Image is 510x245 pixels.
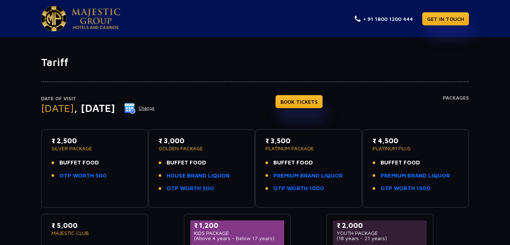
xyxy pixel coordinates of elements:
span: BUFFET FOOD [273,158,313,167]
a: OTP WORTH 500 [59,172,107,180]
button: Change [124,102,155,114]
span: BUFFET FOOD [59,158,99,167]
a: HOUSE BRAND LIQUOR [167,172,230,180]
p: ₹ 5,000 [52,220,138,230]
a: GET IN TOUCH [422,12,469,25]
a: OTP WORTH 1500 [380,184,430,193]
p: GOLDEN PACKAGE [159,146,245,151]
span: BUFFET FOOD [167,158,206,167]
a: OTP WORTH 1000 [273,184,324,193]
p: KIDS PACKAGE [194,230,280,236]
p: ₹ 2,000 [337,220,423,230]
span: , [DATE] [74,102,115,114]
p: Date of Visit [41,95,155,103]
p: MAJESTIC CLUB [52,230,138,236]
p: ₹ 3,500 [265,136,352,146]
p: PLATINUM PACKAGE [265,146,352,151]
img: Majestic Pride [72,8,120,29]
span: [DATE] [41,102,74,114]
p: PLATINUM PLUS [373,146,459,151]
p: (Above 4 years - Below 17 years) [194,236,280,241]
h4: Packages [443,95,469,122]
p: (18 years - 21 years) [337,236,423,241]
img: Majestic Pride [41,6,67,31]
p: ₹ 2,500 [52,136,138,146]
a: + 91 1800 1200 444 [355,15,413,23]
p: ₹ 4,500 [373,136,459,146]
a: BOOK TICKETS [276,95,323,108]
p: SILVER PACKAGE [52,146,138,151]
h1: Tariff [41,56,469,69]
a: PREMIUM BRAND LIQUOR [380,172,450,180]
a: PREMIUM BRAND LIQUOR [273,172,343,180]
span: BUFFET FOOD [380,158,420,167]
p: ₹ 1,200 [194,220,280,230]
a: OTP WORTH 500 [167,184,214,193]
p: ₹ 3,000 [159,136,245,146]
p: YOUTH PACKAGE [337,230,423,236]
